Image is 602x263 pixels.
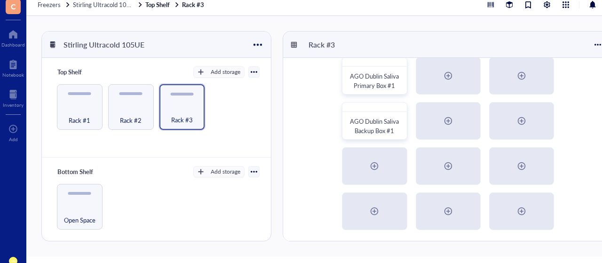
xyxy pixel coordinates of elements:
[11,0,16,12] span: C
[120,115,142,126] span: Rack #2
[73,0,143,9] a: Stirling Ultracold 105UE
[59,37,149,53] div: Stirling Ultracold 105UE
[350,72,400,90] span: AGO Dublin Saliva Primary Box #1
[1,27,25,48] a: Dashboard
[350,117,400,135] span: AGO Dublin Saliva Backup Box #1
[53,65,110,79] div: Top Shelf
[69,115,90,126] span: Rack #1
[64,215,95,225] span: Open Space
[193,66,245,78] button: Add storage
[211,68,240,76] div: Add storage
[53,165,110,178] div: Bottom Shelf
[304,37,361,53] div: Rack #3
[145,0,206,9] a: Top ShelfRack #3
[9,136,18,142] div: Add
[1,42,25,48] div: Dashboard
[3,102,24,108] div: Inventory
[3,87,24,108] a: Inventory
[211,167,240,176] div: Add storage
[2,57,24,78] a: Notebook
[38,0,71,9] a: Freezers
[2,72,24,78] div: Notebook
[171,115,193,125] span: Rack #3
[11,259,16,263] span: MQ
[193,166,245,177] button: Add storage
